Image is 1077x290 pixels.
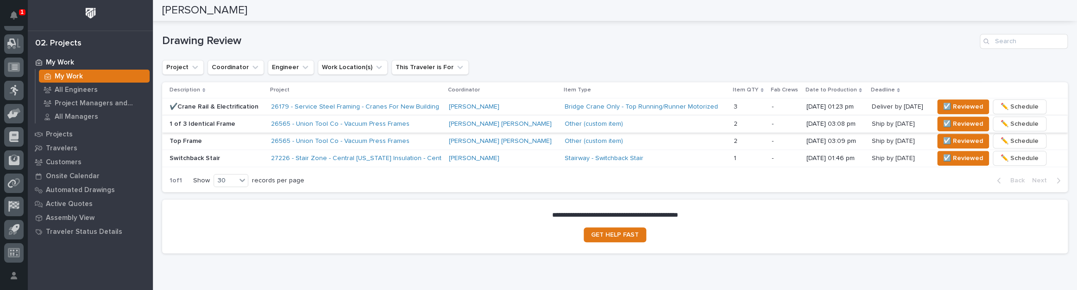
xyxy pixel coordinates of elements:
p: records per page [252,177,304,185]
tr: Top Frame26565 - Union Tool Co - Vacuum Press Frames [PERSON_NAME] [PERSON_NAME] Other (custom it... [162,133,1068,150]
input: Search [980,34,1068,49]
p: [DATE] 01:46 pm [806,155,864,162]
p: Coordinator [448,85,480,95]
a: All Managers [36,110,153,123]
p: 1 [734,153,738,162]
p: Projects [46,130,73,139]
p: Description [170,85,200,95]
button: ☑️ Reviewed [937,99,989,114]
span: ☑️ Reviewed [943,135,983,147]
p: Fab Crews [771,85,798,95]
p: All Engineers [55,86,98,94]
p: Project Managers and Engineers [55,99,146,108]
p: - [772,103,799,111]
p: [DATE] 03:09 pm [806,137,864,145]
button: Project [162,60,204,75]
a: [PERSON_NAME] [PERSON_NAME] [449,120,552,128]
button: ✏️ Schedule [993,99,1046,114]
p: Travelers [46,144,77,153]
p: Deliver by [DATE] [871,101,925,111]
p: 2 [734,135,739,145]
p: 3 [734,101,739,111]
p: 1 of 1 [162,169,189,192]
p: - [772,155,799,162]
a: Onsite Calendar [28,169,153,183]
a: 26565 - Union Tool Co - Vacuum Press Frames [271,120,409,128]
a: [PERSON_NAME] [PERSON_NAME] [449,137,552,145]
p: Traveler Status Details [46,228,122,236]
a: All Engineers [36,83,153,96]
div: 30 [214,176,236,186]
p: Customers [46,158,82,167]
p: Item QTY [733,85,758,95]
a: 26179 - Service Steel Framing - Cranes For New Building [271,103,439,111]
a: Active Quotes [28,197,153,211]
button: ✏️ Schedule [993,116,1046,131]
button: ☑️ Reviewed [937,134,989,148]
span: ✏️ Schedule [1001,135,1039,147]
p: Automated Drawings [46,186,115,194]
a: Automated Drawings [28,183,153,197]
button: Work Location(s) [318,60,388,75]
a: Other (custom item) [565,120,623,128]
p: All Managers [55,113,98,121]
span: Next [1032,176,1052,185]
div: 02. Projects [35,39,82,49]
img: Workspace Logo [82,5,99,22]
a: Bridge Crane Only - Top Running/Runner Motorized [565,103,718,111]
p: My Work [55,72,83,81]
p: Assembly View [46,214,94,222]
h1: Drawing Review [162,34,976,48]
span: ✏️ Schedule [1001,153,1039,164]
button: ☑️ Reviewed [937,116,989,131]
a: Customers [28,155,153,169]
p: Top Frame [170,137,264,145]
a: Projects [28,127,153,141]
p: Ship by [DATE] [871,153,916,162]
p: - [772,137,799,145]
p: Date to Production [805,85,857,95]
span: Back [1005,176,1025,185]
a: 27226 - Stair Zone - Central [US_STATE] Insulation - Central [US_STATE] Insulation [271,155,516,162]
a: Travelers [28,141,153,155]
p: Ship by [DATE] [871,118,916,128]
span: ✏️ Schedule [1001,101,1039,112]
p: Item Type [564,85,591,95]
a: Project Managers and Engineers [36,97,153,110]
p: 2 [734,118,739,128]
p: Switchback Stair [170,155,264,162]
tr: 1 of 3 Identical Frame26565 - Union Tool Co - Vacuum Press Frames [PERSON_NAME] [PERSON_NAME] Oth... [162,116,1068,133]
p: Onsite Calendar [46,172,100,180]
p: [DATE] 03:08 pm [806,120,864,128]
a: [PERSON_NAME] [449,103,499,111]
span: ☑️ Reviewed [943,118,983,129]
a: Stairway - Switchback Stair [565,155,643,162]
p: Active Quotes [46,200,93,208]
span: ☑️ Reviewed [943,153,983,164]
p: Show [193,177,210,185]
span: GET HELP FAST [591,232,639,238]
p: Project [270,85,290,95]
h2: [PERSON_NAME] [162,4,247,17]
button: This Traveler is For [391,60,469,75]
button: Notifications [4,6,24,25]
button: ✏️ Schedule [993,134,1046,148]
a: My Work [28,55,153,69]
button: ☑️ Reviewed [937,151,989,166]
div: Notifications1 [12,11,24,26]
a: [PERSON_NAME] [449,155,499,162]
p: My Work [46,58,74,67]
button: Engineer [268,60,314,75]
a: Other (custom item) [565,137,623,145]
p: Deadline [870,85,894,95]
span: ✏️ Schedule [1001,118,1039,129]
tr: Switchback Stair27226 - Stair Zone - Central [US_STATE] Insulation - Central [US_STATE] Insulatio... [162,150,1068,167]
button: Coordinator [208,60,264,75]
p: Ship by [DATE] [871,135,916,145]
span: ☑️ Reviewed [943,101,983,112]
a: Traveler Status Details [28,225,153,238]
p: 1 of 3 Identical Frame [170,120,264,128]
button: Back [989,176,1028,185]
p: ✔️Crane Rail & Electrification [170,103,264,111]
